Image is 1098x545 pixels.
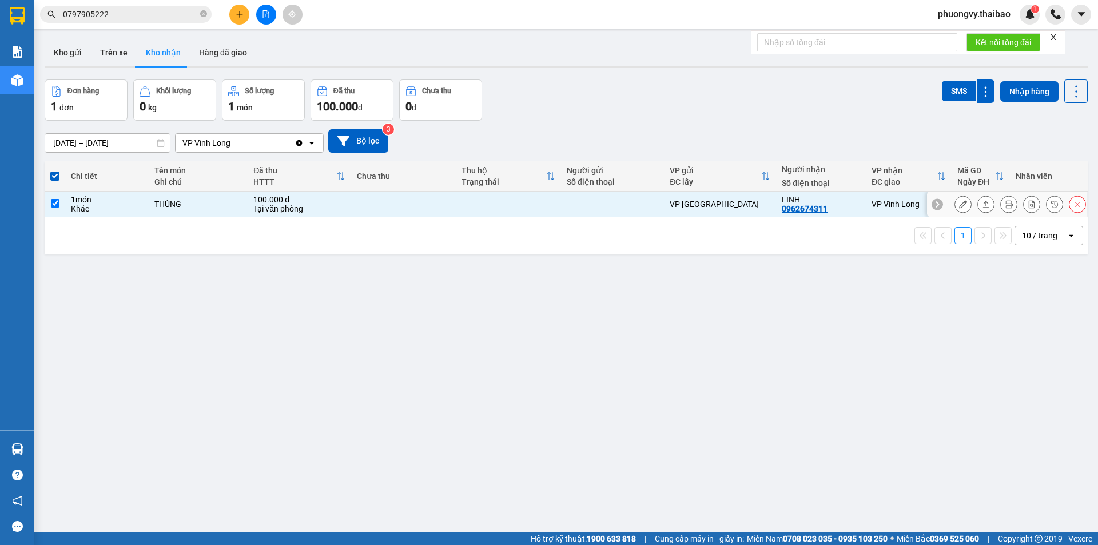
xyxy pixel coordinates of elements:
[1071,5,1091,25] button: caret-down
[154,166,242,175] div: Tên món
[670,166,761,175] div: VP gửi
[11,443,23,455] img: warehouse-icon
[531,532,636,545] span: Hỗ trợ kỹ thuật:
[567,177,658,186] div: Số điện thoại
[954,227,972,244] button: 1
[462,177,546,186] div: Trạng thái
[383,124,394,135] sup: 3
[1000,81,1059,102] button: Nhập hàng
[866,161,952,192] th: Toggle SortBy
[1025,9,1035,19] img: icon-new-feature
[200,9,207,20] span: close-circle
[783,534,888,543] strong: 0708 023 035 - 0935 103 250
[45,134,170,152] input: Select a date range.
[229,5,249,25] button: plus
[200,10,207,17] span: close-circle
[957,166,995,175] div: Mã GD
[399,79,482,121] button: Chưa thu0đ
[12,521,23,532] span: message
[133,79,216,121] button: Khối lượng0kg
[1016,172,1081,181] div: Nhân viên
[333,87,355,95] div: Đã thu
[228,100,234,113] span: 1
[747,532,888,545] span: Miền Nam
[966,33,1040,51] button: Kết nối tổng đài
[1067,231,1076,240] svg: open
[137,39,190,66] button: Kho nhận
[1049,33,1057,41] span: close
[567,166,658,175] div: Người gửi
[253,177,336,186] div: HTTT
[954,196,972,213] div: Sửa đơn hàng
[897,532,979,545] span: Miền Bắc
[51,100,57,113] span: 1
[253,195,345,204] div: 100.000 đ
[248,161,351,192] th: Toggle SortBy
[1051,9,1061,19] img: phone-icon
[976,36,1031,49] span: Kết nối tổng đài
[317,100,358,113] span: 100.000
[655,532,744,545] span: Cung cấp máy in - giấy in:
[71,195,143,204] div: 1 món
[156,87,191,95] div: Khối lượng
[782,195,860,204] div: LINH
[670,177,761,186] div: ĐC lấy
[232,137,233,149] input: Selected VP Vĩnh Long.
[412,103,416,112] span: đ
[295,138,304,148] svg: Clear value
[67,87,99,95] div: Đơn hàng
[1035,535,1043,543] span: copyright
[45,79,128,121] button: Đơn hàng1đơn
[405,100,412,113] span: 0
[71,204,143,213] div: Khác
[148,103,157,112] span: kg
[256,5,276,25] button: file-add
[1031,5,1039,13] sup: 1
[253,204,345,213] div: Tại văn phòng
[872,177,937,186] div: ĐC giao
[307,138,316,148] svg: open
[10,7,25,25] img: logo-vxr
[988,532,989,545] span: |
[12,470,23,480] span: question-circle
[1033,5,1037,13] span: 1
[71,172,143,181] div: Chi tiết
[358,103,363,112] span: đ
[942,81,976,101] button: SMS
[154,177,242,186] div: Ghi chú
[311,79,393,121] button: Đã thu100.000đ
[45,39,91,66] button: Kho gửi
[357,172,451,181] div: Chưa thu
[456,161,561,192] th: Toggle SortBy
[1022,230,1057,241] div: 10 / trang
[1076,9,1087,19] span: caret-down
[670,200,770,209] div: VP [GEOGRAPHIC_DATA]
[91,39,137,66] button: Trên xe
[140,100,146,113] span: 0
[645,532,646,545] span: |
[262,10,270,18] span: file-add
[253,166,336,175] div: Đã thu
[245,87,274,95] div: Số lượng
[890,536,894,541] span: ⚪️
[283,5,303,25] button: aim
[664,161,776,192] th: Toggle SortBy
[957,177,995,186] div: Ngày ĐH
[872,166,937,175] div: VP nhận
[47,10,55,18] span: search
[12,495,23,506] span: notification
[462,166,546,175] div: Thu hộ
[63,8,198,21] input: Tìm tên, số ĐT hoặc mã đơn
[236,10,244,18] span: plus
[757,33,957,51] input: Nhập số tổng đài
[237,103,253,112] span: món
[11,46,23,58] img: solution-icon
[222,79,305,121] button: Số lượng1món
[154,200,242,209] div: THÙNG
[587,534,636,543] strong: 1900 633 818
[977,196,994,213] div: Giao hàng
[872,200,946,209] div: VP Vĩnh Long
[288,10,296,18] span: aim
[782,178,860,188] div: Số điện thoại
[328,129,388,153] button: Bộ lọc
